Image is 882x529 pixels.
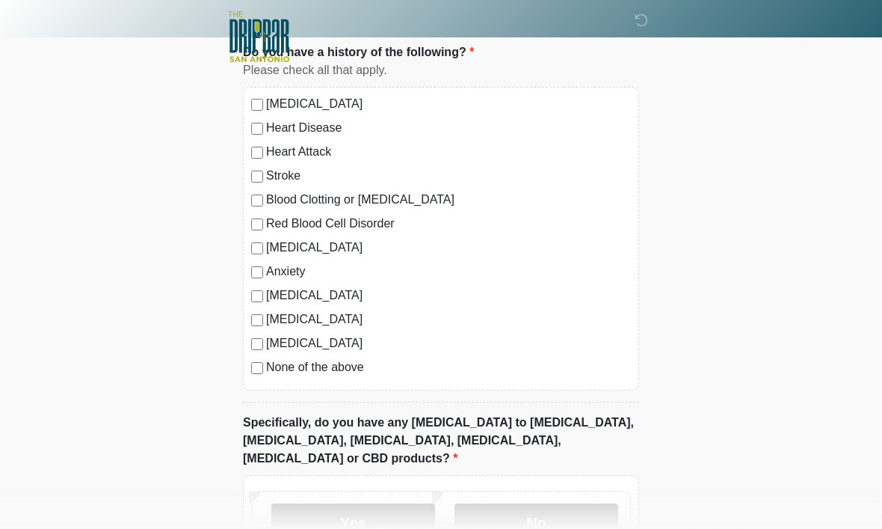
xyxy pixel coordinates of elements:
input: None of the above [251,362,263,374]
input: Blood Clotting or [MEDICAL_DATA] [251,195,263,207]
input: Heart Disease [251,123,263,135]
label: None of the above [266,358,631,376]
input: Red Blood Cell Disorder [251,218,263,230]
label: Red Blood Cell Disorder [266,215,631,233]
img: The DRIPBaR - San Antonio Fossil Creek Logo [228,11,289,64]
input: Stroke [251,171,263,183]
label: [MEDICAL_DATA] [266,95,631,113]
input: Heart Attack [251,147,263,159]
input: [MEDICAL_DATA] [251,242,263,254]
label: Stroke [266,167,631,185]
label: [MEDICAL_DATA] [266,239,631,257]
label: [MEDICAL_DATA] [266,334,631,352]
label: [MEDICAL_DATA] [266,311,631,328]
label: Specifically, do you have any [MEDICAL_DATA] to [MEDICAL_DATA], [MEDICAL_DATA], [MEDICAL_DATA], [... [243,414,639,468]
label: Heart Disease [266,119,631,137]
label: [MEDICAL_DATA] [266,287,631,305]
label: Blood Clotting or [MEDICAL_DATA] [266,191,631,209]
label: Anxiety [266,263,631,281]
input: [MEDICAL_DATA] [251,338,263,350]
label: Heart Attack [266,143,631,161]
input: [MEDICAL_DATA] [251,290,263,302]
input: [MEDICAL_DATA] [251,99,263,111]
input: [MEDICAL_DATA] [251,314,263,326]
input: Anxiety [251,266,263,278]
